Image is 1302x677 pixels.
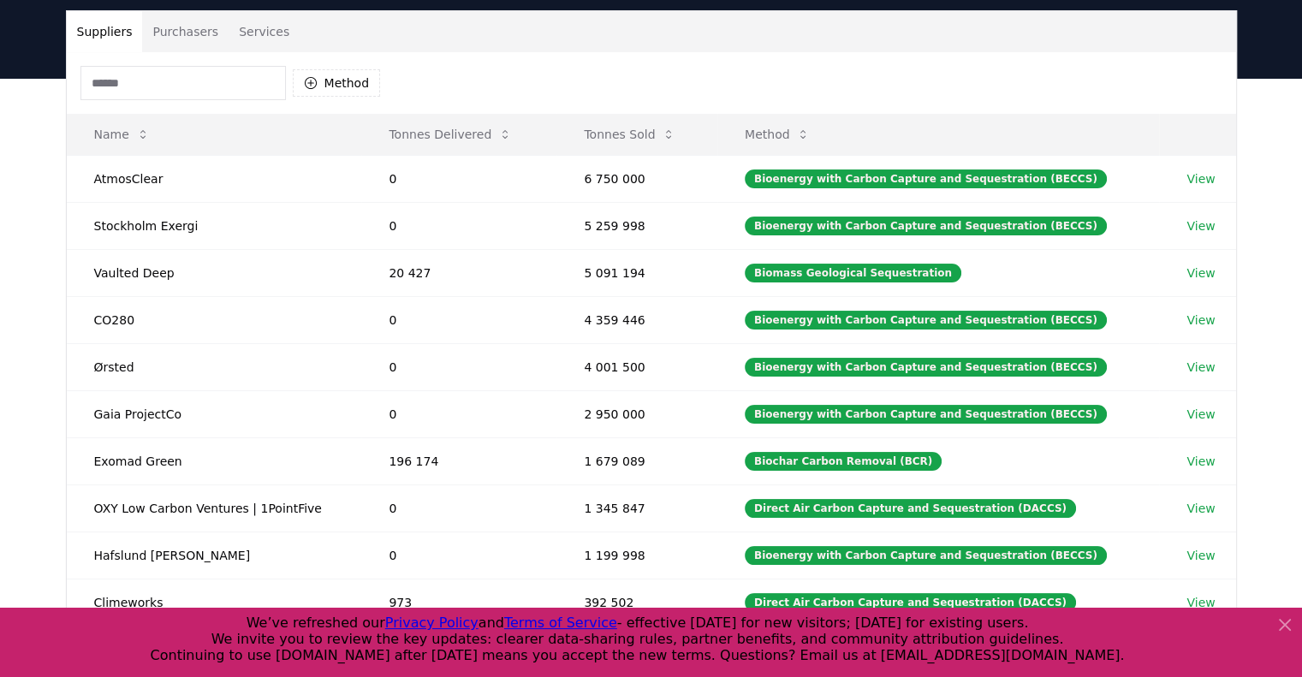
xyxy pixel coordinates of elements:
[556,202,717,249] td: 5 259 998
[1186,547,1215,564] a: View
[361,296,556,343] td: 0
[745,452,942,471] div: Biochar Carbon Removal (BCR)
[67,11,143,52] button: Suppliers
[556,155,717,202] td: 6 750 000
[1186,594,1215,611] a: View
[361,343,556,390] td: 0
[745,264,961,282] div: Biomass Geological Sequestration
[1186,406,1215,423] a: View
[556,390,717,437] td: 2 950 000
[142,11,229,52] button: Purchasers
[556,296,717,343] td: 4 359 446
[229,11,300,52] button: Services
[745,593,1076,612] div: Direct Air Carbon Capture and Sequestration (DACCS)
[67,343,362,390] td: Ørsted
[1186,170,1215,187] a: View
[361,155,556,202] td: 0
[67,249,362,296] td: Vaulted Deep
[80,117,163,151] button: Name
[745,217,1107,235] div: Bioenergy with Carbon Capture and Sequestration (BECCS)
[1186,264,1215,282] a: View
[731,117,824,151] button: Method
[1186,500,1215,517] a: View
[67,296,362,343] td: CO280
[556,437,717,484] td: 1 679 089
[745,358,1107,377] div: Bioenergy with Carbon Capture and Sequestration (BECCS)
[745,169,1107,188] div: Bioenergy with Carbon Capture and Sequestration (BECCS)
[745,311,1107,330] div: Bioenergy with Carbon Capture and Sequestration (BECCS)
[745,499,1076,518] div: Direct Air Carbon Capture and Sequestration (DACCS)
[67,484,362,532] td: OXY Low Carbon Ventures | 1PointFive
[1186,217,1215,235] a: View
[745,546,1107,565] div: Bioenergy with Carbon Capture and Sequestration (BECCS)
[556,532,717,579] td: 1 199 998
[1186,453,1215,470] a: View
[67,390,362,437] td: Gaia ProjectCo
[361,532,556,579] td: 0
[67,532,362,579] td: Hafslund [PERSON_NAME]
[556,579,717,626] td: 392 502
[361,484,556,532] td: 0
[361,202,556,249] td: 0
[361,249,556,296] td: 20 427
[1186,359,1215,376] a: View
[375,117,526,151] button: Tonnes Delivered
[1186,312,1215,329] a: View
[556,249,717,296] td: 5 091 194
[745,405,1107,424] div: Bioenergy with Carbon Capture and Sequestration (BECCS)
[293,69,381,97] button: Method
[67,437,362,484] td: Exomad Green
[361,437,556,484] td: 196 174
[361,390,556,437] td: 0
[67,579,362,626] td: Climeworks
[556,343,717,390] td: 4 001 500
[67,155,362,202] td: AtmosClear
[556,484,717,532] td: 1 345 847
[361,579,556,626] td: 973
[67,202,362,249] td: Stockholm Exergi
[570,117,689,151] button: Tonnes Sold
